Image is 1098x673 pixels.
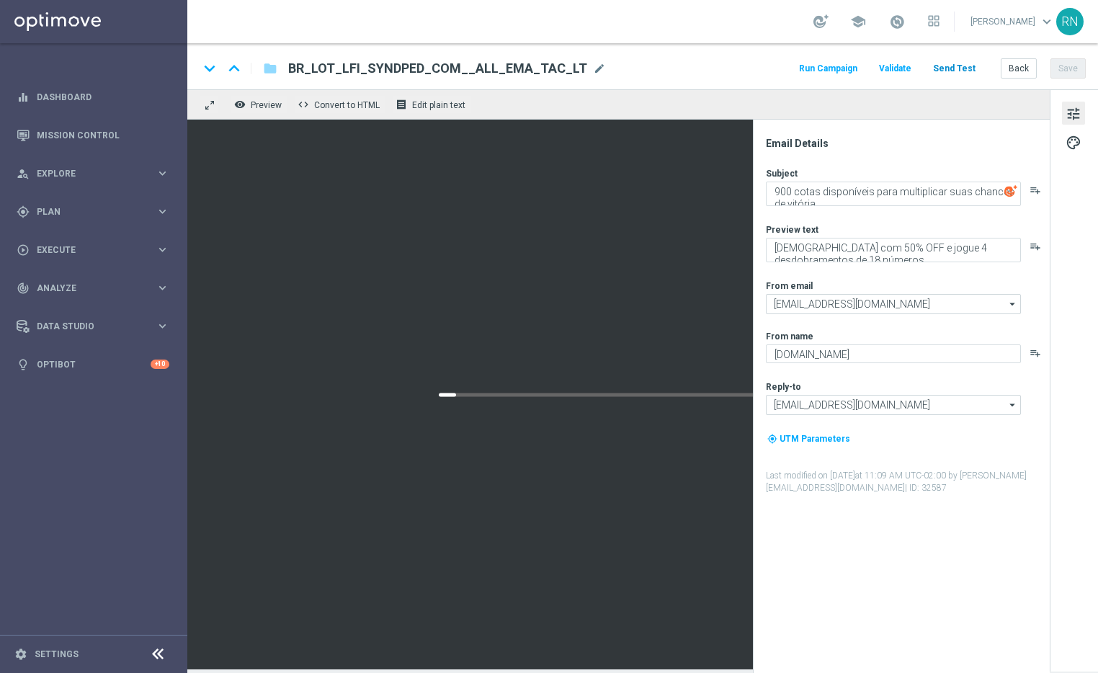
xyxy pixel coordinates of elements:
[156,319,169,333] i: keyboard_arrow_right
[151,360,169,369] div: +10
[1030,241,1041,252] button: playlist_add
[37,169,156,178] span: Explore
[412,100,465,110] span: Edit plain text
[35,650,79,659] a: Settings
[17,244,30,257] i: play_circle_outline
[156,166,169,180] i: keyboard_arrow_right
[294,95,386,114] button: code Convert to HTML
[766,294,1021,314] input: Select
[17,320,156,333] div: Data Studio
[1039,14,1055,30] span: keyboard_arrow_down
[1056,8,1084,35] div: RN
[396,99,407,110] i: receipt
[17,358,30,371] i: lightbulb
[1062,130,1085,153] button: palette
[17,167,156,180] div: Explore
[1062,102,1085,125] button: tune
[766,280,813,292] label: From email
[766,224,818,236] label: Preview text
[16,282,170,294] button: track_changes Analyze keyboard_arrow_right
[17,91,30,104] i: equalizer
[262,57,279,80] button: folder
[37,284,156,293] span: Analyze
[199,58,220,79] i: keyboard_arrow_down
[17,205,156,218] div: Plan
[263,60,277,77] i: folder
[392,95,472,114] button: receipt Edit plain text
[17,116,169,154] div: Mission Control
[877,59,914,79] button: Validate
[1050,58,1086,79] button: Save
[767,434,777,444] i: my_location
[298,99,309,110] span: code
[1030,347,1041,359] button: playlist_add
[780,434,850,444] span: UTM Parameters
[16,130,170,141] button: Mission Control
[766,470,1048,494] label: Last modified on [DATE] at 11:09 AM UTC-02:00 by [PERSON_NAME][EMAIL_ADDRESS][DOMAIN_NAME]
[16,244,170,256] button: play_circle_outline Execute keyboard_arrow_right
[17,78,169,116] div: Dashboard
[766,137,1048,150] div: Email Details
[1066,133,1081,152] span: palette
[797,59,860,79] button: Run Campaign
[37,78,169,116] a: Dashboard
[766,168,798,179] label: Subject
[37,116,169,154] a: Mission Control
[593,62,606,75] span: mode_edit
[1004,184,1017,197] img: optiGenie.svg
[16,168,170,179] button: person_search Explore keyboard_arrow_right
[17,282,156,295] div: Analyze
[37,246,156,254] span: Execute
[37,322,156,331] span: Data Studio
[766,381,801,393] label: Reply-to
[16,359,170,370] button: lightbulb Optibot +10
[766,431,852,447] button: my_location UTM Parameters
[156,281,169,295] i: keyboard_arrow_right
[234,99,246,110] i: remove_red_eye
[16,206,170,218] button: gps_fixed Plan keyboard_arrow_right
[17,282,30,295] i: track_changes
[931,59,978,79] button: Send Test
[17,167,30,180] i: person_search
[16,321,170,332] button: Data Studio keyboard_arrow_right
[156,205,169,218] i: keyboard_arrow_right
[17,345,169,383] div: Optibot
[879,63,911,73] span: Validate
[969,11,1056,32] a: [PERSON_NAME]keyboard_arrow_down
[766,395,1021,415] input: Select
[14,648,27,661] i: settings
[251,100,282,110] span: Preview
[314,100,380,110] span: Convert to HTML
[766,331,813,342] label: From name
[850,14,866,30] span: school
[223,58,245,79] i: keyboard_arrow_up
[1001,58,1037,79] button: Back
[1066,104,1081,123] span: tune
[17,205,30,218] i: gps_fixed
[288,60,587,77] span: BR_LOT_LFI_SYNDPED_COM__ALL_EMA_TAC_LT
[37,208,156,216] span: Plan
[16,92,170,103] button: equalizer Dashboard
[905,483,947,493] span: | ID: 32587
[1006,396,1020,414] i: arrow_drop_down
[37,345,151,383] a: Optibot
[156,243,169,257] i: keyboard_arrow_right
[17,244,156,257] div: Execute
[1006,295,1020,313] i: arrow_drop_down
[1030,184,1041,196] button: playlist_add
[231,95,288,114] button: remove_red_eye Preview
